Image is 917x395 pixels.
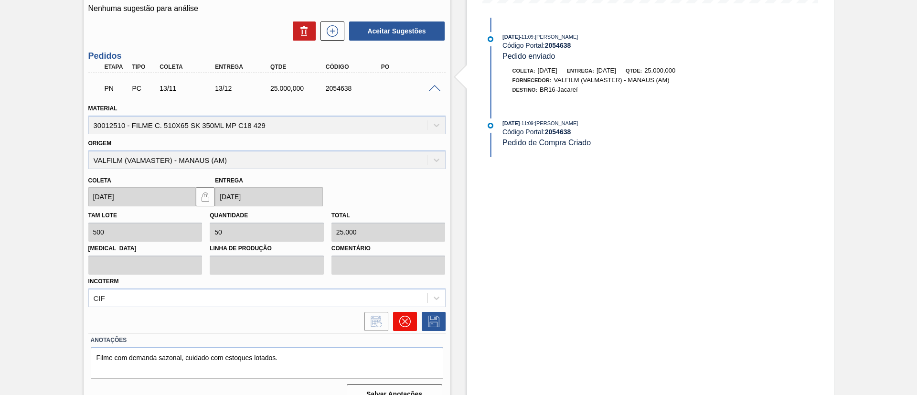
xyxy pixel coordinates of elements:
label: Anotações [91,333,443,347]
span: - 11:09 [520,34,533,40]
div: Aceitar Sugestões [344,21,446,42]
button: locked [196,187,215,206]
div: Etapa [102,64,131,70]
span: Fornecedor: [512,77,552,83]
div: Cancelar pedido [388,312,417,331]
img: locked [200,191,211,203]
button: Aceitar Sugestões [349,21,445,41]
span: - 11:09 [520,121,533,126]
label: Incoterm [88,278,119,285]
label: Total [331,212,350,219]
div: Código Portal: [502,128,729,136]
div: Pedido em Negociação [102,78,131,99]
span: Coleta: [512,68,535,74]
div: PO [379,64,441,70]
label: Coleta [88,177,111,184]
span: [DATE] [597,67,616,74]
div: 25.000,000 [268,85,330,92]
label: Quantidade [210,212,248,219]
span: Destino: [512,87,538,93]
span: BR16-Jacareí [540,86,577,93]
label: [MEDICAL_DATA] [88,242,203,256]
span: [DATE] [502,120,520,126]
div: Tipo [129,64,158,70]
div: 2054638 [323,85,385,92]
span: [DATE] [538,67,557,74]
span: : [PERSON_NAME] [533,120,578,126]
label: Comentário [331,242,446,256]
div: Salvar Pedido [417,312,446,331]
span: 25.000,000 [644,67,675,74]
label: Entrega [215,177,243,184]
span: Qtde: [626,68,642,74]
div: Informar alteração no pedido [360,312,388,331]
img: atual [488,123,493,128]
label: Tam lote [88,212,117,219]
input: dd/mm/yyyy [215,187,323,206]
div: Código Portal: [502,42,729,49]
span: [DATE] [502,34,520,40]
h3: Pedidos [88,51,446,61]
input: dd/mm/yyyy [88,187,196,206]
strong: 2054638 [545,128,571,136]
p: Nenhuma sugestão para análise [88,4,446,13]
div: Código [323,64,385,70]
span: : [PERSON_NAME] [533,34,578,40]
span: Entrega: [567,68,594,74]
textarea: Filme com demanda sazonal, cuidado com estoques lotados. [91,347,443,379]
span: Pedido de Compra Criado [502,139,591,147]
div: Excluir Sugestões [288,21,316,41]
div: CIF [94,294,105,302]
p: PN [105,85,128,92]
strong: 2054638 [545,42,571,49]
img: atual [488,36,493,42]
div: Entrega [213,64,275,70]
label: Material [88,105,117,112]
div: Coleta [157,64,219,70]
div: Pedido de Compra [129,85,158,92]
div: 13/12/2025 [213,85,275,92]
span: VALFILM (VALMASTER) - MANAUS (AM) [554,76,669,84]
label: Linha de Produção [210,242,324,256]
div: Qtde [268,64,330,70]
label: Origem [88,140,112,147]
div: Nova sugestão [316,21,344,41]
span: Pedido enviado [502,52,555,60]
div: 13/11/2025 [157,85,219,92]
